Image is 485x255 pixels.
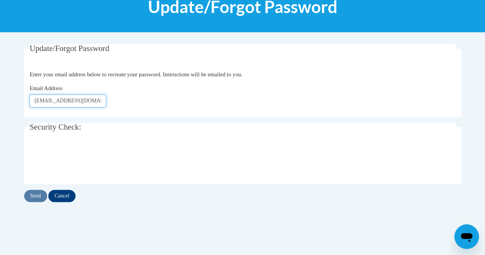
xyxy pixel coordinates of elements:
[30,44,109,53] span: Update/Forgot Password
[454,224,479,249] iframe: Button to launch messaging window
[30,145,146,174] iframe: reCAPTCHA
[30,85,62,91] span: Email Address
[30,122,81,132] span: Security Check:
[30,71,242,77] span: Enter your email address below to recreate your password. Instructions will be emailed to you.
[48,190,76,202] input: Cancel
[30,94,106,107] input: Email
